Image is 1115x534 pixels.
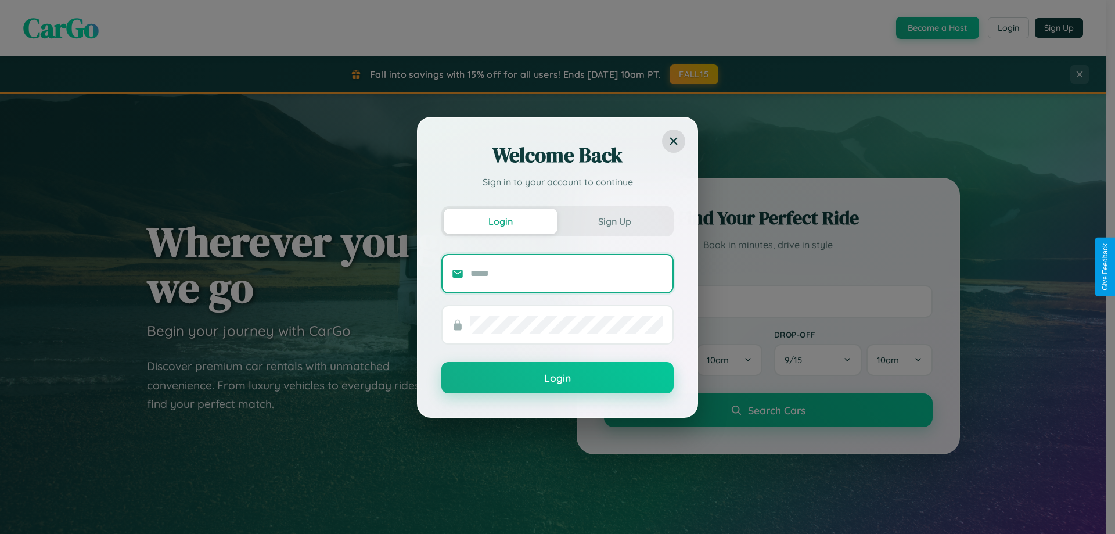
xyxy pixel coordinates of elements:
[441,175,674,189] p: Sign in to your account to continue
[557,209,671,234] button: Sign Up
[1101,243,1109,291] div: Give Feedback
[441,362,674,393] button: Login
[441,141,674,169] h2: Welcome Back
[444,209,557,234] button: Login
